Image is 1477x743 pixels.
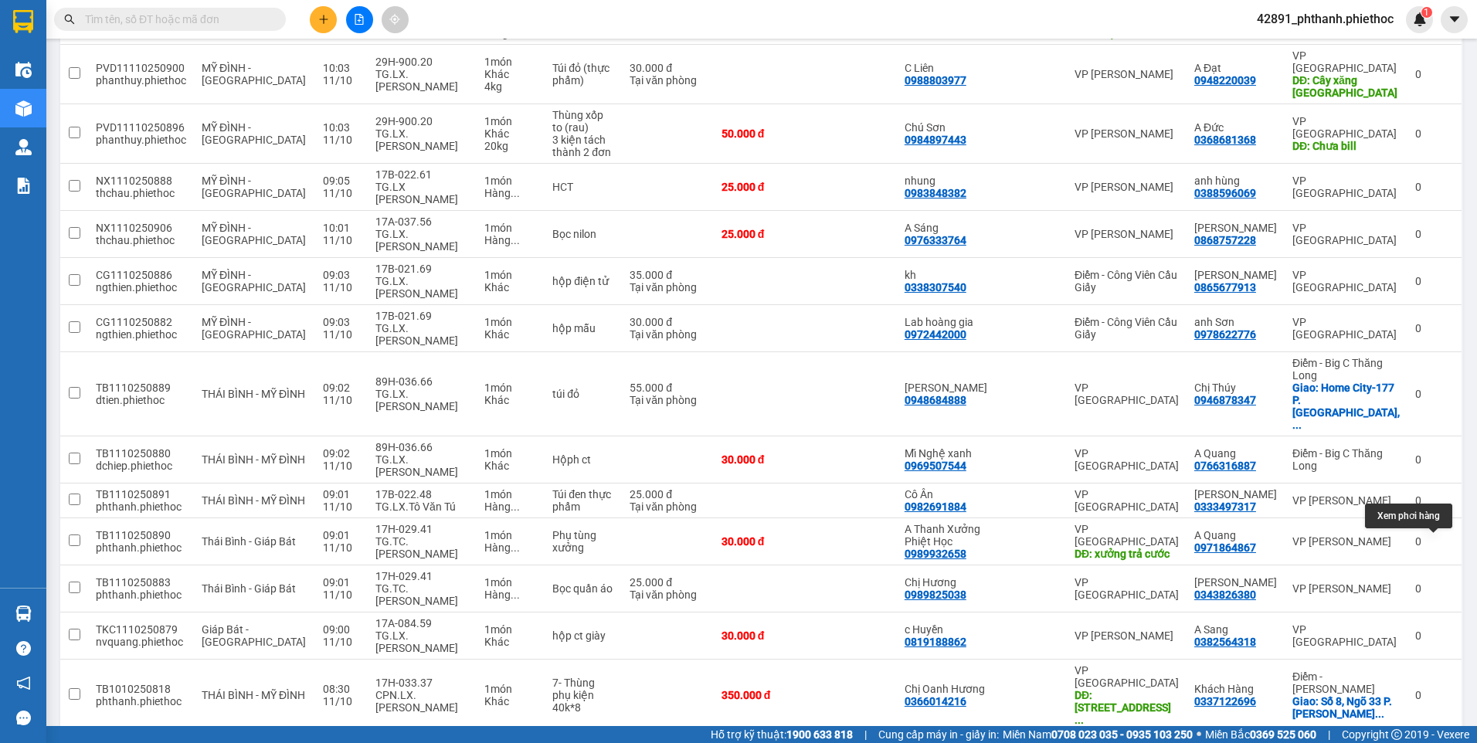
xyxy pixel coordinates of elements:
[711,726,853,743] span: Hỗ trợ kỹ thuật:
[1194,134,1256,146] div: 0368681368
[202,535,296,548] span: Thái Bình - Giáp Bát
[552,701,614,714] div: 40k*8
[318,14,329,25] span: plus
[323,636,360,648] div: 11/10
[323,74,360,87] div: 11/10
[96,187,186,199] div: thchau.phiethoc
[484,127,537,140] div: Khác
[1415,228,1454,240] div: 0
[1075,664,1179,689] div: VP [GEOGRAPHIC_DATA]
[375,689,469,714] div: CPN.LX.[PERSON_NAME]
[552,228,614,240] div: Bọc nilon
[905,134,966,146] div: 0984897443
[202,453,305,466] span: THÁI BÌNH - MỸ ĐÌNH
[552,181,614,193] div: HCT
[484,695,537,707] div: Khác
[630,269,705,281] div: 35.000 đ
[630,500,705,513] div: Tại văn phòng
[354,14,365,25] span: file-add
[1424,7,1429,18] span: 1
[323,695,360,707] div: 11/10
[375,535,469,560] div: TG.TC.[PERSON_NAME]
[1292,175,1400,199] div: VP [GEOGRAPHIC_DATA]
[375,488,469,500] div: 17B-022.48
[1075,68,1179,80] div: VP [PERSON_NAME]
[1292,49,1400,74] div: VP [GEOGRAPHIC_DATA]
[1075,181,1179,193] div: VP [PERSON_NAME]
[1250,728,1316,741] strong: 0369 525 060
[15,606,32,622] img: warehouse-icon
[630,62,705,74] div: 30.000 đ
[552,275,614,287] div: hộp điện tử
[905,175,993,187] div: nhung
[1194,488,1277,500] div: Anh Phúc
[1415,322,1454,334] div: 0
[722,228,805,240] div: 25.000 đ
[202,121,306,146] span: MỸ ĐÌNH - [GEOGRAPHIC_DATA]
[722,629,805,642] div: 30.000 đ
[323,529,360,541] div: 09:01
[96,576,186,589] div: TB1110250883
[1194,234,1256,246] div: 0868757228
[202,623,306,648] span: Giáp Bát - [GEOGRAPHIC_DATA]
[375,181,469,205] div: TG.LX [PERSON_NAME]
[552,582,614,595] div: Bọc quần áo
[1194,529,1277,541] div: A Quang
[16,711,31,725] span: message
[323,447,360,460] div: 09:02
[552,453,614,466] div: Hộph ct
[722,453,805,466] div: 30.000 đ
[1194,281,1256,293] div: 0865677913
[96,447,186,460] div: TB1110250880
[484,269,537,281] div: 1 món
[202,494,305,507] span: THÁI BÌNH - MỸ ĐÌNH
[1415,127,1454,140] div: 0
[375,441,469,453] div: 89H-036.66
[375,677,469,689] div: 17H-033.37
[786,728,853,741] strong: 1900 633 818
[905,316,993,328] div: Lab hoàng gia
[1415,689,1454,701] div: 0
[1194,121,1277,134] div: A Đức
[1292,316,1400,341] div: VP [GEOGRAPHIC_DATA]
[96,683,186,695] div: TB1010250818
[323,500,360,513] div: 11/10
[1292,74,1400,99] div: DĐ: Cây xăng Đại Lâm
[905,460,966,472] div: 0969507544
[905,576,993,589] div: Chị Hương
[1415,181,1454,193] div: 0
[630,328,705,341] div: Tại văn phòng
[375,275,469,300] div: TG.LX.[PERSON_NAME]
[323,460,360,472] div: 11/10
[375,263,469,275] div: 17B-021.69
[511,187,520,199] span: ...
[375,228,469,253] div: TG.LX. [PERSON_NAME]
[1292,535,1400,548] div: VP [PERSON_NAME]
[96,222,186,234] div: NX1110250906
[905,589,966,601] div: 0989825038
[552,322,614,334] div: hộp mẫu
[1441,6,1468,33] button: caret-down
[1194,222,1277,234] div: Anh Hải
[375,570,469,582] div: 17H-029.41
[375,115,469,127] div: 29H-900.20
[96,234,186,246] div: thchau.phiethoc
[16,676,31,690] span: notification
[484,234,537,246] div: Hàng thông thường
[1075,689,1179,726] div: DĐ: Số 65, đường số 6, kđt petro Thăng Long
[1194,187,1256,199] div: 0388596069
[1194,62,1277,74] div: A Đạt
[323,488,360,500] div: 09:01
[1391,729,1402,740] span: copyright
[511,500,520,513] span: ...
[96,500,186,513] div: phthanh.phiethoc
[16,641,31,656] span: question-circle
[905,523,993,548] div: A Thanh Xưởng Phiệt Học
[905,500,966,513] div: 0982691884
[484,328,537,341] div: Khác
[1292,140,1400,152] div: DĐ: Chưa bill
[1292,115,1400,140] div: VP [GEOGRAPHIC_DATA]
[1194,636,1256,648] div: 0382564318
[1415,629,1454,642] div: 0
[1197,731,1201,738] span: ⚪️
